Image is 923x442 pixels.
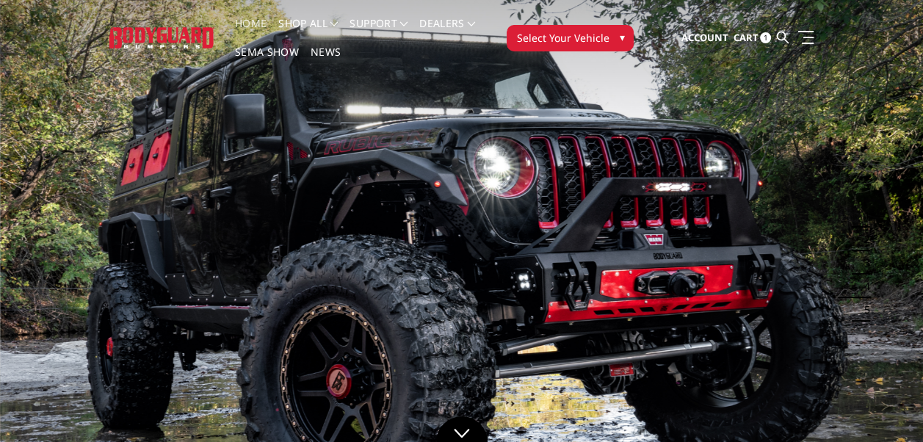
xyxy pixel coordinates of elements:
span: Select Your Vehicle [516,30,609,46]
a: Dealers [419,18,475,47]
a: Click to Down [436,416,488,442]
span: Cart [733,31,758,44]
a: Support [350,18,408,47]
span: Account [681,31,728,44]
a: Cart 1 [733,18,771,58]
button: 4 of 5 [855,275,870,298]
a: Home [235,18,267,47]
button: 5 of 5 [855,298,870,322]
a: SEMA Show [235,47,299,76]
span: ▾ [619,29,624,45]
span: 1 [760,32,771,43]
img: BODYGUARD BUMPERS [109,27,214,48]
button: 1 of 5 [855,204,870,228]
iframe: Chat Widget [850,372,923,442]
a: Account [681,18,728,58]
a: shop all [278,18,338,47]
button: Select Your Vehicle [507,25,634,51]
button: 2 of 5 [855,228,870,251]
a: News [311,47,341,76]
button: 3 of 5 [855,251,870,275]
